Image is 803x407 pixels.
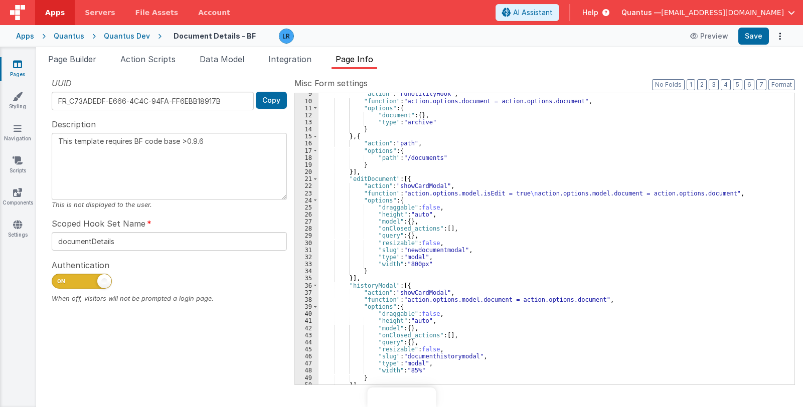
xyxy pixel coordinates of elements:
div: 33 [295,261,318,268]
button: Copy [256,92,287,109]
button: Preview [684,28,734,44]
span: Authentication [52,259,109,271]
div: 40 [295,310,318,317]
div: When off, visitors will not be prompted a login page. [52,294,287,303]
div: 14 [295,126,318,133]
div: 29 [295,232,318,239]
span: Servers [85,8,115,18]
span: Page Info [336,54,373,64]
button: 2 [697,79,707,90]
div: 48 [295,367,318,374]
button: 7 [756,79,766,90]
img: 0cc89ea87d3ef7af341bf65f2365a7ce [279,29,293,43]
div: Quantus Dev [104,31,150,41]
div: 16 [295,140,318,147]
button: Options [773,29,787,43]
div: 31 [295,247,318,254]
div: 27 [295,218,318,225]
div: 37 [295,289,318,296]
div: Apps [16,31,34,41]
span: Misc Form settings [294,77,368,89]
div: 39 [295,303,318,310]
button: Quantus — [EMAIL_ADDRESS][DOMAIN_NAME] [621,8,795,18]
div: 17 [295,147,318,154]
button: 1 [687,79,695,90]
span: Description [52,118,96,130]
span: AI Assistant [513,8,553,18]
div: 15 [295,133,318,140]
button: 4 [721,79,731,90]
div: 13 [295,119,318,126]
span: File Assets [135,8,179,18]
span: Quantus — [621,8,661,18]
div: 20 [295,168,318,175]
span: Data Model [200,54,244,64]
div: 43 [295,332,318,339]
div: 41 [295,317,318,324]
div: 24 [295,197,318,204]
div: 32 [295,254,318,261]
div: Quantus [54,31,84,41]
div: This is not displayed to the user. [52,200,287,210]
div: 25 [295,204,318,211]
span: [EMAIL_ADDRESS][DOMAIN_NAME] [661,8,784,18]
div: 26 [295,211,318,218]
div: 9 [295,90,318,97]
div: 19 [295,161,318,168]
div: 34 [295,268,318,275]
span: Apps [45,8,65,18]
span: Page Builder [48,54,96,64]
span: Scoped Hook Set Name [52,218,145,230]
div: 11 [295,105,318,112]
div: 12 [295,112,318,119]
div: 46 [295,353,318,360]
h4: Document Details - BF [174,32,256,40]
button: 5 [733,79,742,90]
div: 49 [295,374,318,381]
button: Format [768,79,795,90]
span: Integration [268,54,311,64]
div: 30 [295,240,318,247]
span: UUID [52,77,72,89]
span: Action Scripts [120,54,176,64]
button: Save [738,28,769,45]
div: 23 [295,190,318,197]
button: No Folds [652,79,685,90]
div: 18 [295,154,318,161]
div: 42 [295,325,318,332]
div: 38 [295,296,318,303]
button: 3 [709,79,719,90]
button: AI Assistant [496,4,559,21]
button: 6 [744,79,754,90]
div: 35 [295,275,318,282]
div: 50 [295,381,318,388]
span: Help [582,8,598,18]
div: 47 [295,360,318,367]
div: 44 [295,339,318,346]
div: 10 [295,98,318,105]
div: 45 [295,346,318,353]
div: 28 [295,225,318,232]
div: 36 [295,282,318,289]
div: 21 [295,175,318,182]
div: 22 [295,182,318,189]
